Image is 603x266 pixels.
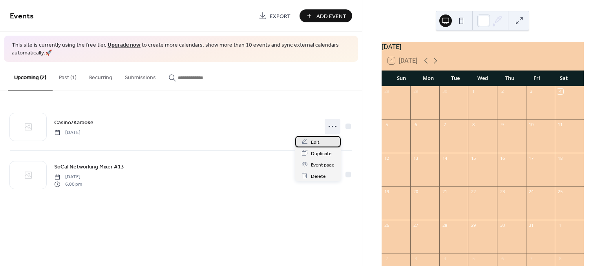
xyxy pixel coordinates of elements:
span: 6:00 pm [54,181,82,188]
div: Sun [388,71,415,86]
div: 30 [442,89,448,94]
div: Fri [523,71,550,86]
div: Mon [415,71,442,86]
div: 7 [442,122,448,128]
div: 9 [499,122,505,128]
div: 10 [528,122,534,128]
div: 25 [557,189,563,195]
div: 3 [528,89,534,94]
div: Wed [469,71,496,86]
span: Add Event [316,12,346,20]
div: 6 [499,255,505,261]
a: Upgrade now [108,40,141,51]
div: 15 [470,155,476,161]
a: SoCal Networking Mixer #13 [54,162,124,171]
span: [DATE] [54,129,80,136]
div: 13 [413,155,418,161]
div: 20 [413,189,418,195]
div: 27 [413,222,418,228]
span: Duplicate [311,149,332,157]
span: SoCal Networking Mixer #13 [54,163,124,171]
div: 5 [384,122,390,128]
div: 3 [413,255,418,261]
span: Event page [311,161,334,169]
span: This site is currently using the free tier. to create more calendars, show more than 10 events an... [12,42,350,57]
div: 4 [442,255,448,261]
div: 1 [470,89,476,94]
span: Events [10,9,34,24]
div: 24 [528,189,534,195]
a: Casino/Karaoke [54,118,93,127]
div: [DATE] [382,42,584,51]
div: 22 [470,189,476,195]
div: 26 [384,222,390,228]
div: 23 [499,189,505,195]
div: 12 [384,155,390,161]
div: 28 [442,222,448,228]
div: 31 [528,222,534,228]
div: Sat [550,71,577,86]
div: 2 [384,255,390,261]
div: 8 [557,255,563,261]
a: Export [253,9,296,22]
div: Tue [442,71,469,86]
span: Edit [311,138,320,146]
div: 8 [470,122,476,128]
span: [DATE] [54,174,82,181]
button: Recurring [83,62,119,90]
div: 21 [442,189,448,195]
div: 2 [499,89,505,94]
button: Add Event [300,9,352,22]
button: Upcoming (2) [8,62,53,90]
span: Export [270,12,291,20]
div: 28 [384,89,390,94]
div: 29 [470,222,476,228]
div: Thu [496,71,523,86]
span: Delete [311,172,326,180]
div: 14 [442,155,448,161]
div: 6 [413,122,418,128]
div: 17 [528,155,534,161]
div: 1 [557,222,563,228]
div: 18 [557,155,563,161]
div: 19 [384,189,390,195]
div: 30 [499,222,505,228]
button: Submissions [119,62,162,90]
div: 7 [528,255,534,261]
div: 29 [413,89,418,94]
div: 5 [470,255,476,261]
div: 16 [499,155,505,161]
button: Past (1) [53,62,83,90]
div: 11 [557,122,563,128]
div: 4 [557,89,563,94]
